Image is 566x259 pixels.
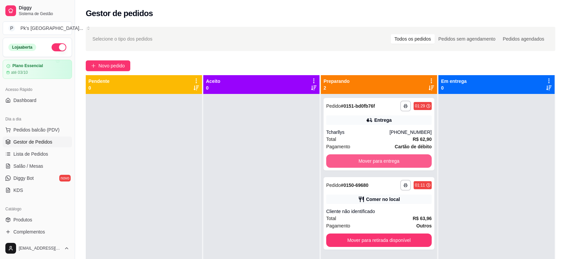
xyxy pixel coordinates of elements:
div: Tcharllys [326,129,390,136]
span: Sistema de Gestão [19,11,69,16]
div: Dia a dia [3,114,72,124]
a: Complementos [3,226,72,237]
span: Diggy [19,5,69,11]
span: Produtos [13,216,32,223]
span: Diggy Bot [13,175,34,182]
button: [EMAIL_ADDRESS][DOMAIN_NAME] [3,240,72,256]
span: KDS [13,187,23,194]
div: Entrega [374,117,392,123]
div: Catálogo [3,204,72,214]
span: Dashboard [13,97,37,104]
div: Loja aberta [8,44,36,51]
a: Produtos [3,214,72,225]
h2: Gestor de pedidos [86,8,153,19]
article: Plano Essencial [12,63,43,68]
div: 01:11 [415,183,425,188]
span: Complementos [13,228,45,235]
span: Pedido [326,103,341,109]
span: Pedidos balcão (PDV) [13,126,60,133]
span: Pedido [326,183,341,188]
p: 0 [441,85,467,91]
a: Diggy Botnovo [3,173,72,184]
p: 0 [206,85,220,91]
p: Aceito [206,78,220,85]
a: Plano Essencialaté 03/10 [3,60,72,79]
span: Lista de Pedidos [13,151,48,157]
div: 01:29 [415,103,425,109]
button: Novo pedido [86,60,130,71]
div: Todos os pedidos [391,34,435,44]
a: KDS [3,185,72,196]
div: [PHONE_NUMBER] [390,129,432,136]
p: Em entrega [441,78,467,85]
span: Gestor de Pedidos [13,139,52,145]
button: Pedidos balcão (PDV) [3,124,72,135]
span: Pagamento [326,222,350,229]
strong: Cartão de débito [395,144,432,149]
p: 2 [324,85,350,91]
button: Alterar Status [52,43,66,51]
a: Gestor de Pedidos [3,137,72,147]
strong: R$ 63,96 [413,216,432,221]
strong: Outros [416,223,432,228]
p: Pendente [88,78,110,85]
span: [EMAIL_ADDRESS][DOMAIN_NAME] [19,246,61,251]
span: Pagamento [326,143,350,150]
div: Comer no local [366,196,400,203]
span: Selecione o tipo dos pedidos [92,35,152,43]
p: 0 [88,85,110,91]
a: Lista de Pedidos [3,149,72,159]
span: Salão / Mesas [13,163,43,169]
button: Select a team [3,21,72,35]
div: Cliente não identificado [326,208,432,215]
span: Novo pedido [98,62,125,69]
p: Preparando [324,78,350,85]
div: Acesso Rápido [3,84,72,95]
button: Mover para retirada disponível [326,234,432,247]
div: Pedidos agendados [499,34,548,44]
span: plus [91,63,96,68]
strong: # 0150-69680 [341,183,369,188]
a: Dashboard [3,95,72,106]
div: Pedidos sem agendamento [435,34,499,44]
div: Pk's [GEOGRAPHIC_DATA] ... [20,25,83,32]
span: Total [326,136,336,143]
button: Mover para entrega [326,154,432,168]
strong: R$ 62,90 [413,137,432,142]
span: Total [326,215,336,222]
article: até 03/10 [11,70,28,75]
strong: # 0151-bd0fb76f [341,103,375,109]
a: DiggySistema de Gestão [3,3,72,19]
span: P [8,25,15,32]
a: Salão / Mesas [3,161,72,171]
